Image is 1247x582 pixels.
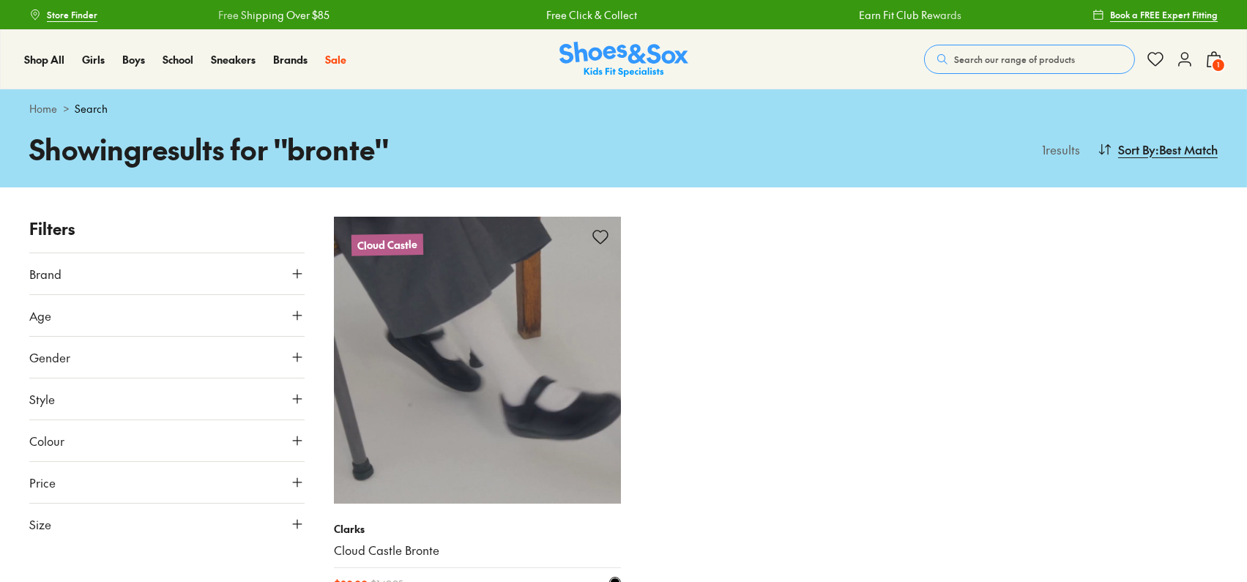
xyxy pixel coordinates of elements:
[29,432,64,449] span: Colour
[954,53,1075,66] span: Search our range of products
[559,42,688,78] a: Shoes & Sox
[29,253,305,294] button: Brand
[29,462,305,503] button: Price
[924,45,1135,74] button: Search our range of products
[334,521,621,537] p: Clarks
[29,128,624,170] h1: Showing results for " bronte "
[854,7,956,23] a: Earn Fit Club Rewards
[29,101,1218,116] div: >
[1205,43,1223,75] button: 1
[29,265,62,283] span: Brand
[29,390,55,408] span: Style
[1211,58,1226,72] span: 1
[29,420,305,461] button: Colour
[29,295,305,336] button: Age
[351,231,424,259] p: Cloud Castle
[47,8,97,21] span: Store Finder
[29,348,70,366] span: Gender
[211,52,256,67] a: Sneakers
[29,217,305,241] p: Filters
[334,217,621,504] a: Cloud Castle
[1036,141,1080,158] p: 1 results
[82,52,105,67] a: Girls
[1092,1,1218,28] a: Book a FREE Expert Fitting
[29,378,305,419] button: Style
[29,307,51,324] span: Age
[29,515,51,533] span: Size
[1118,141,1155,158] span: Sort By
[29,337,305,378] button: Gender
[1110,8,1218,21] span: Book a FREE Expert Fitting
[29,101,57,116] a: Home
[163,52,193,67] a: School
[334,542,621,559] a: Cloud Castle Bronte
[24,52,64,67] a: Shop All
[541,7,632,23] a: Free Click & Collect
[29,474,56,491] span: Price
[29,504,305,545] button: Size
[122,52,145,67] a: Boys
[1098,133,1218,165] button: Sort By:Best Match
[1155,141,1218,158] span: : Best Match
[213,7,324,23] a: Free Shipping Over $85
[559,42,688,78] img: SNS_Logo_Responsive.svg
[75,101,108,116] span: Search
[273,52,308,67] a: Brands
[325,52,346,67] a: Sale
[29,1,97,28] a: Store Finder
